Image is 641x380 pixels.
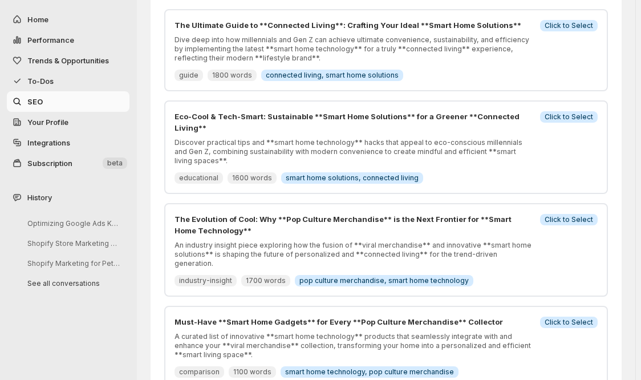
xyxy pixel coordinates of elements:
span: pop culture merchandise, smart home technology [299,276,469,285]
button: Shopify Marketing for Pet Supplies Store [18,254,127,272]
p: An industry insight piece exploring how the fusion of **viral merchandise** and innovative **smar... [175,241,533,268]
p: Dive deep into how millennials and Gen Z can achieve ultimate convenience, sustainability, and ef... [175,35,533,63]
button: To-Dos [7,71,129,91]
span: To-Dos [27,76,54,86]
span: Integrations [27,138,70,147]
span: comparison [179,367,220,377]
span: Click to Select [545,318,593,327]
span: smart home technology, pop culture merchandise [285,367,454,377]
button: Home [7,9,129,30]
span: Click to Select [545,21,593,30]
button: Optimizing Google Ads Keywords Strategy [18,215,127,232]
a: Integrations [7,132,129,153]
span: guide [179,71,198,80]
span: Performance [27,35,74,45]
p: Discover practical tips and **smart home technology** hacks that appeal to eco-conscious millenni... [175,138,533,165]
span: SEO [27,97,43,106]
span: 1800 words [212,71,252,80]
p: Must-Have **Smart Home Gadgets** for Every **Pop Culture Merchandise** Collector [175,316,533,328]
p: The Evolution of Cool: Why **Pop Culture Merchandise** is the Next Frontier for **Smart Home Tech... [175,213,533,236]
a: SEO [7,91,129,112]
span: Click to Select [545,112,593,122]
span: smart home solutions, connected living [286,173,419,183]
button: See all conversations [18,274,127,292]
button: Subscription [7,153,129,173]
span: History [27,192,52,203]
span: Your Profile [27,118,68,127]
span: beta [107,159,123,168]
button: Trends & Opportunities [7,50,129,71]
span: educational [179,173,218,183]
span: 1600 words [232,173,272,183]
p: The Ultimate Guide to **Connected Living**: Crafting Your Ideal **Smart Home Solutions** [175,19,533,31]
p: Eco-Cool & Tech-Smart: Sustainable **Smart Home Solutions** for a Greener **Connected Living** [175,111,533,134]
p: A curated list of innovative **smart home technology** products that seamlessly integrate with an... [175,332,533,359]
span: industry-insight [179,276,232,285]
span: Click to Select [545,215,593,224]
span: connected living, smart home solutions [266,71,399,80]
button: Performance [7,30,129,50]
span: Home [27,15,48,24]
span: Subscription [27,159,72,168]
button: Shopify Store Marketing Analysis and Strategy [18,235,127,252]
a: Your Profile [7,112,129,132]
span: 1100 words [233,367,271,377]
span: 1700 words [246,276,286,285]
span: Trends & Opportunities [27,56,109,65]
